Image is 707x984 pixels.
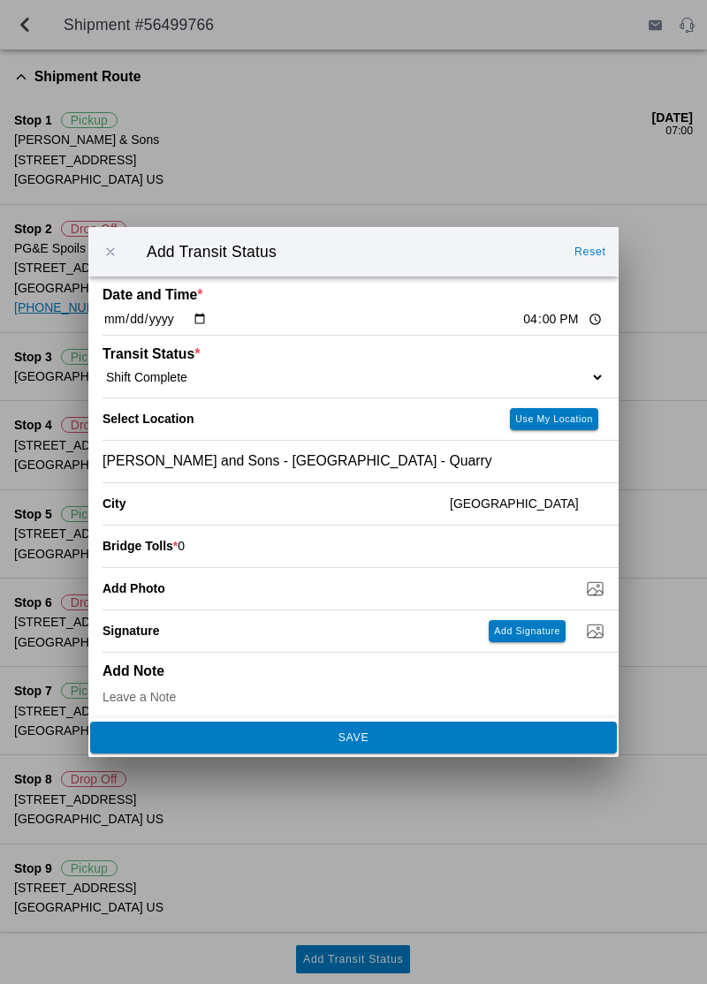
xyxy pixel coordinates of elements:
ion-label: Add Note [103,663,479,679]
ion-label: City [103,496,436,511]
ion-label: Transit Status [103,346,479,362]
span: [PERSON_NAME] and Sons - [GEOGRAPHIC_DATA] - Quarry [103,453,492,469]
ion-label: Date and Time [103,287,479,303]
ion-button: Reset [567,238,613,266]
ion-button: Use My Location [510,408,598,430]
label: Select Location [103,412,194,426]
label: Signature [103,624,160,638]
ion-button: Add Signature [489,620,566,642]
ion-title: Add Transit Status [129,243,566,261]
ion-label: Bridge Tolls [103,539,178,553]
ion-button: SAVE [90,722,617,753]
